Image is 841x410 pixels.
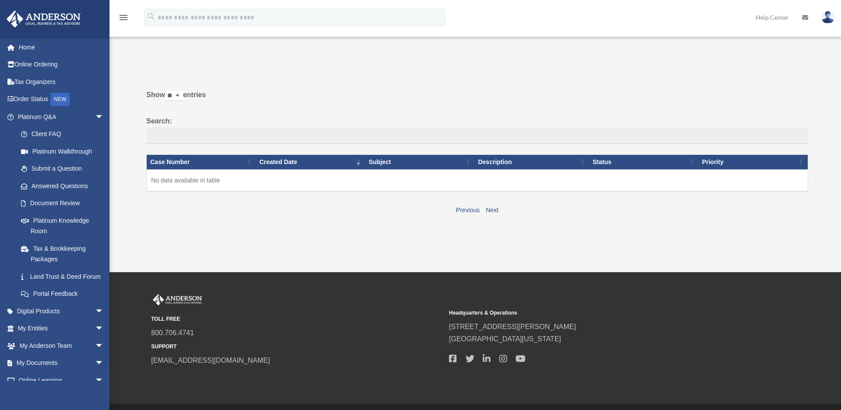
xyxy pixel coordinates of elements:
a: Order StatusNEW [6,91,117,109]
th: Subject: activate to sort column ascending [365,154,475,169]
a: Submit a Question [12,160,113,178]
i: menu [118,12,129,23]
a: Platinum Walkthrough [12,143,113,160]
a: Home [6,39,117,56]
a: Land Trust & Deed Forum [12,268,113,285]
a: Next [486,207,498,214]
a: Portal Feedback [12,285,113,303]
small: TOLL FREE [151,315,443,324]
a: My Entitiesarrow_drop_down [6,320,117,337]
th: Priority: activate to sort column ascending [699,154,808,169]
label: Search: [146,115,808,144]
img: Anderson Advisors Platinum Portal [4,11,83,28]
a: Tax & Bookkeeping Packages [12,240,113,268]
a: Document Review [12,195,113,212]
input: Search: [146,127,808,144]
small: Headquarters & Operations [449,308,741,318]
span: arrow_drop_down [95,302,113,320]
img: Anderson Advisors Platinum Portal [151,294,204,305]
select: Showentries [165,91,183,101]
a: [EMAIL_ADDRESS][DOMAIN_NAME] [151,357,270,364]
a: menu [118,15,129,23]
a: Previous [456,207,480,214]
a: Platinum Q&Aarrow_drop_down [6,108,113,126]
th: Status: activate to sort column ascending [589,154,699,169]
a: Online Learningarrow_drop_down [6,371,117,389]
th: Case Number: activate to sort column ascending [147,154,256,169]
a: Answered Questions [12,177,108,195]
a: My Anderson Teamarrow_drop_down [6,337,117,354]
a: Client FAQ [12,126,113,143]
a: [GEOGRAPHIC_DATA][US_STATE] [449,335,561,343]
img: User Pic [821,11,834,24]
th: Created Date: activate to sort column ascending [256,154,365,169]
span: arrow_drop_down [95,337,113,355]
a: Platinum Knowledge Room [12,212,113,240]
label: Show entries [146,89,808,110]
a: Digital Productsarrow_drop_down [6,302,117,320]
a: Online Ordering [6,56,117,74]
a: 800.706.4741 [151,329,194,336]
span: arrow_drop_down [95,320,113,338]
a: My Documentsarrow_drop_down [6,354,117,372]
i: search [146,12,156,21]
span: arrow_drop_down [95,354,113,372]
th: Description: activate to sort column ascending [474,154,589,169]
div: NEW [50,93,70,106]
a: Tax Organizers [6,73,117,91]
td: No data available in table [147,169,808,191]
small: SUPPORT [151,342,443,351]
span: arrow_drop_down [95,108,113,126]
span: arrow_drop_down [95,371,113,389]
a: [STREET_ADDRESS][PERSON_NAME] [449,323,576,330]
